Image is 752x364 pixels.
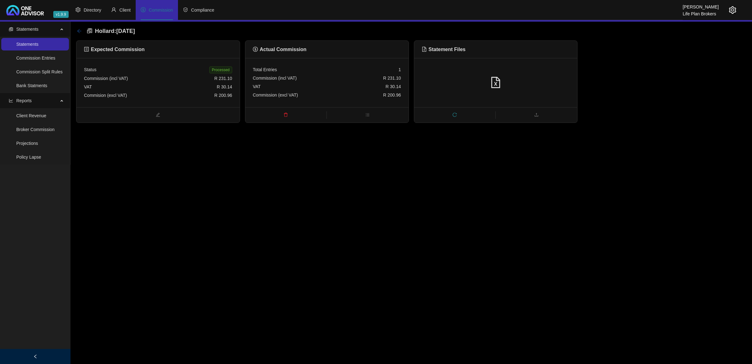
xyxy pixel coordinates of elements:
span: Expected Commission [84,47,145,52]
span: R 231.10 [383,76,401,81]
span: reload [414,112,495,119]
a: Projections [16,141,38,146]
span: dollar [141,7,146,12]
span: edit [76,112,240,119]
span: Statements [16,27,39,32]
span: R 200.96 [214,93,232,98]
span: dollar [253,47,258,52]
div: Commission (excl VAT) [253,92,298,98]
span: R 30.14 [385,84,401,89]
div: Commission (incl VAT) [84,75,128,82]
span: Commission [149,8,173,13]
div: VAT [84,83,92,90]
span: [DATE] [116,28,135,34]
span: R 231.10 [214,76,232,81]
div: back [77,29,82,34]
span: left [33,354,38,359]
div: Life Plan Brokers [683,8,719,15]
span: bars [327,112,408,119]
span: Directory [84,8,101,13]
div: Status [84,66,97,73]
div: VAT [253,83,261,90]
a: Broker Commission [16,127,55,132]
span: reconciliation [9,27,13,31]
span: reconciliation [87,28,92,34]
div: Commision (excl VAT) [84,92,127,99]
a: Commission Entries [16,55,55,61]
span: Reports [16,98,32,103]
span: Hollard [95,28,114,34]
span: Actual Commission [253,47,306,52]
span: setting [76,7,81,12]
div: Total Entries [253,66,277,73]
div: [PERSON_NAME] [683,2,719,8]
span: setting [729,6,736,14]
a: Commission Split Rules [16,69,63,74]
span: profile [84,47,89,52]
span: safety [183,7,188,12]
div: Commission (incl VAT) [253,75,297,82]
span: Processed [209,66,232,73]
span: R 30.14 [217,84,232,89]
a: Statements [16,42,39,47]
span: R 200.96 [383,92,401,98]
span: : [95,28,135,34]
span: arrow-left [77,29,82,34]
span: upload [496,112,577,119]
span: user [111,7,116,12]
span: v1.9.9 [53,11,69,18]
span: Statement Files [422,47,466,52]
span: Client [119,8,131,13]
span: Compliance [191,8,214,13]
span: file-excel [422,47,427,52]
img: 2df55531c6924b55f21c4cf5d4484680-logo-light.svg [6,5,44,15]
span: line-chart [9,98,13,103]
a: Client Revenue [16,113,46,118]
div: 1 [399,66,401,73]
span: delete [245,112,326,119]
span: file-excel [490,77,501,88]
a: Policy Lapse [16,155,41,160]
a: Bank Statments [16,83,47,88]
